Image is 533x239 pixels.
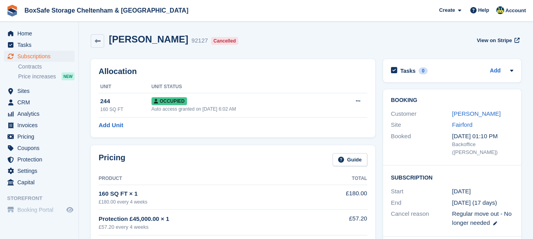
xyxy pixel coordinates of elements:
div: Customer [391,109,452,119]
div: 160 SQ FT [100,106,151,113]
h2: Pricing [99,153,125,166]
a: menu [4,204,75,215]
div: £180.00 every 4 weeks [99,198,305,206]
a: menu [4,28,75,39]
a: Preview store [65,205,75,215]
span: Account [505,7,526,15]
h2: [PERSON_NAME] [109,34,188,44]
span: Home [17,28,65,39]
span: Create [439,6,455,14]
a: menu [4,85,75,96]
div: Start [391,187,452,196]
th: Product [99,172,305,185]
th: Unit [99,81,151,93]
span: Invoices [17,120,65,131]
a: menu [4,51,75,62]
span: Regular move out - No longer needed [452,210,512,226]
div: Auto access granted on [DATE] 6:02 AM [151,106,332,113]
span: Analytics [17,108,65,119]
a: Add Unit [99,121,123,130]
div: NEW [62,72,75,80]
div: Backoffice ([PERSON_NAME]) [452,141,513,156]
a: Contracts [18,63,75,70]
a: menu [4,131,75,142]
a: menu [4,39,75,50]
a: menu [4,177,75,188]
td: £180.00 [305,185,367,209]
th: Unit Status [151,81,332,93]
div: Booked [391,132,452,156]
div: Cancelled [211,37,238,45]
div: 92127 [191,36,208,45]
a: [PERSON_NAME] [452,110,501,117]
span: Coupons [17,143,65,154]
span: Settings [17,165,65,176]
th: Total [305,172,367,185]
span: Storefront [7,195,79,202]
div: End [391,198,452,208]
span: Sites [17,85,65,96]
span: Tasks [17,39,65,50]
a: View on Stripe [473,34,521,47]
div: £57.20 every 4 weeks [99,223,305,231]
div: 160 SQ FT × 1 [99,189,305,198]
img: Kim Virabi [496,6,504,14]
h2: Tasks [400,67,416,74]
a: Fairford [452,121,473,128]
div: Protection £45,000.00 × 1 [99,215,305,224]
span: Booking Portal [17,204,65,215]
span: Subscriptions [17,51,65,62]
span: Capital [17,177,65,188]
a: menu [4,120,75,131]
span: CRM [17,97,65,108]
span: Help [478,6,489,14]
td: £57.20 [305,210,367,235]
a: Add [490,67,501,76]
a: menu [4,108,75,119]
a: Guide [333,153,367,166]
a: menu [4,97,75,108]
span: Protection [17,154,65,165]
a: menu [4,154,75,165]
div: Cancel reason [391,209,452,227]
a: menu [4,143,75,154]
span: [DATE] (17 days) [452,199,497,206]
div: 244 [100,97,151,106]
h2: Allocation [99,67,367,76]
div: 0 [419,67,428,74]
img: stora-icon-8386f47178a22dfd0bd8f6a31ec36ba5ce8667c1dd55bd0f319d3a0aa187defe.svg [6,5,18,17]
a: BoxSafe Storage Cheltenham & [GEOGRAPHIC_DATA] [21,4,191,17]
h2: Booking [391,97,513,104]
span: View on Stripe [477,37,512,44]
time: 2025-07-29 23:00:00 UTC [452,187,471,196]
div: Site [391,120,452,130]
h2: Subscription [391,173,513,181]
span: Pricing [17,131,65,142]
a: Price increases NEW [18,72,75,81]
span: Occupied [151,97,187,105]
div: [DATE] 01:10 PM [452,132,513,141]
a: menu [4,165,75,176]
span: Price increases [18,73,56,80]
